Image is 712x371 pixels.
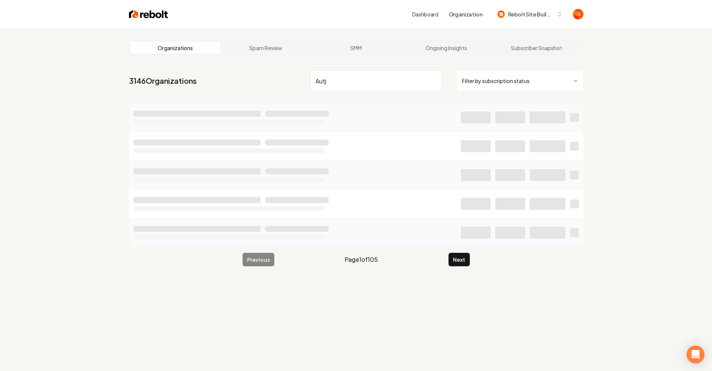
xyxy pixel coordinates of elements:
[449,253,470,266] button: Next
[129,76,197,86] a: 3146Organizations
[497,10,505,18] img: Rebolt Site Builder
[311,42,401,54] a: SMM
[491,42,582,54] a: Subscriber Snapshot
[444,7,487,21] button: Organization
[129,9,168,19] img: Rebolt Logo
[508,10,554,18] span: Rebolt Site Builder
[687,346,705,364] div: Open Intercom Messenger
[221,42,311,54] a: Spam Review
[345,255,378,264] span: Page 1 of 105
[401,42,491,54] a: Ongoing Insights
[573,9,583,19] button: Open user button
[573,9,583,19] img: James Shamoun
[311,70,442,91] input: Search by name or ID
[130,42,221,54] a: Organizations
[412,10,438,18] a: Dashboard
